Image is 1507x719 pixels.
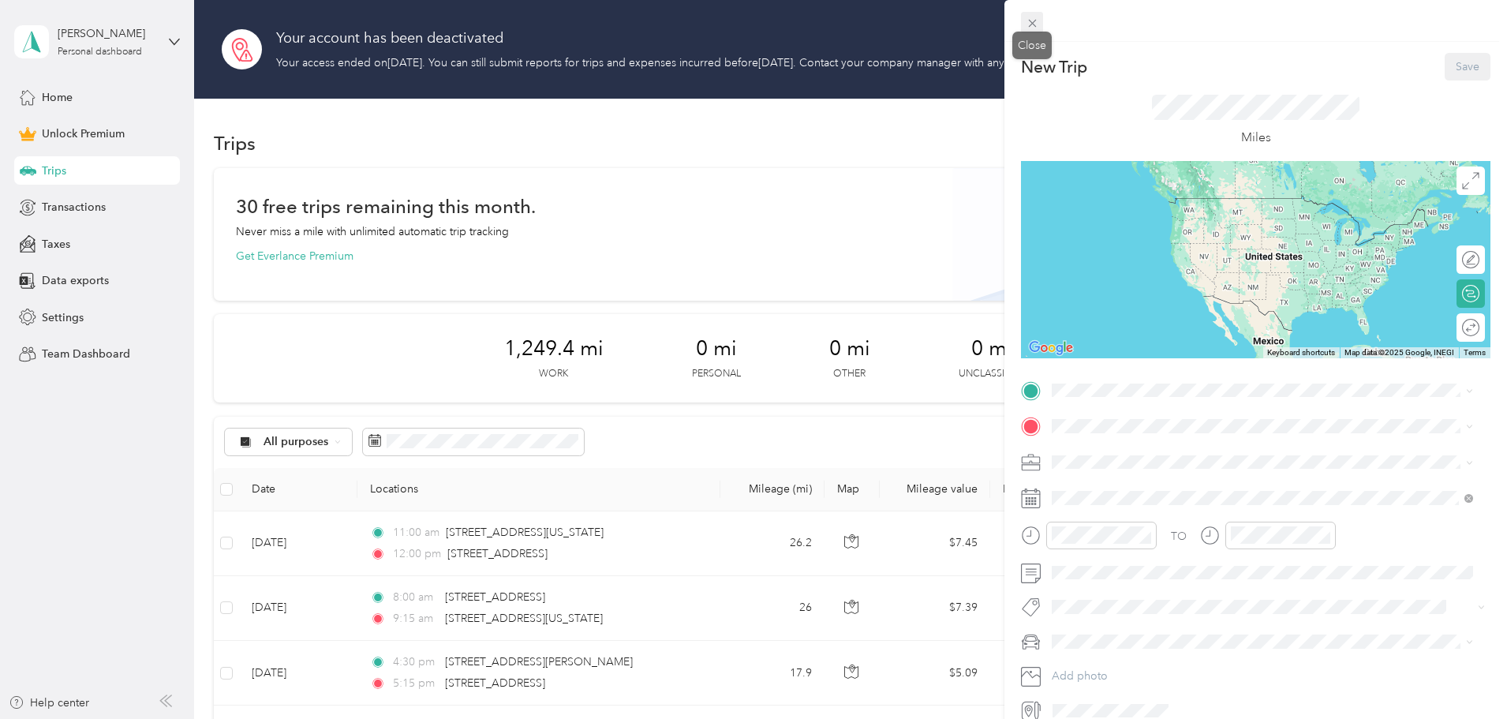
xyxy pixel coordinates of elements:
span: Map data ©2025 Google, INEGI [1344,348,1454,357]
button: Add photo [1046,665,1490,687]
button: Keyboard shortcuts [1267,347,1335,358]
iframe: Everlance-gr Chat Button Frame [1419,631,1507,719]
p: New Trip [1021,56,1087,78]
div: TO [1171,528,1187,545]
img: Google [1025,338,1077,358]
p: Miles [1241,128,1271,148]
a: Open this area in Google Maps (opens a new window) [1025,338,1077,358]
div: Close [1012,32,1052,59]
